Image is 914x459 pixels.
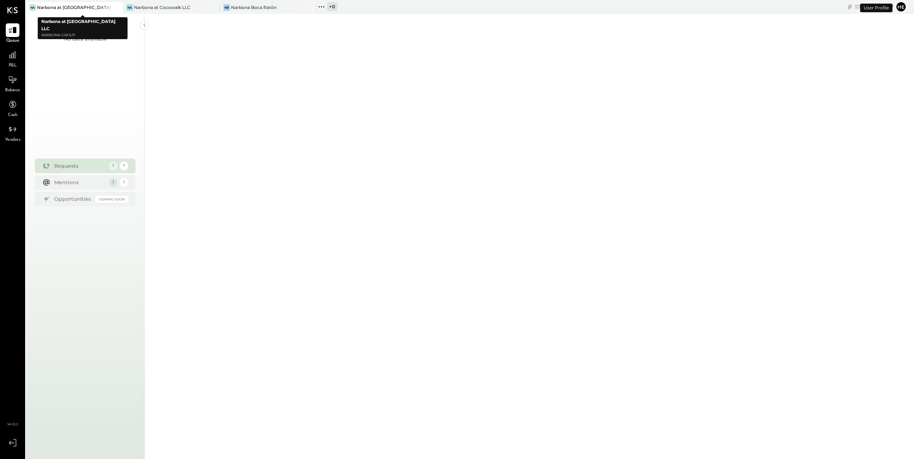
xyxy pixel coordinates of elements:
div: 1 [120,162,128,170]
div: Coming Soon [96,196,128,203]
button: He [895,1,907,13]
span: Queue [6,38,19,44]
span: Vendors [5,137,20,143]
div: Opportunities [54,195,92,203]
b: Narbona at [GEOGRAPHIC_DATA] LLC [41,19,115,31]
a: Queue [0,23,25,44]
a: Vendors [0,122,25,143]
div: User Profile [860,4,892,12]
a: P&L [0,48,25,69]
div: Na [126,4,133,11]
div: Na [29,4,36,11]
div: Narbona Boca Ratōn [231,4,277,10]
div: Narbona at [GEOGRAPHIC_DATA] LLC [37,4,112,10]
a: Balance [0,73,25,94]
div: copy link [846,3,853,10]
div: Mentions [54,179,105,186]
div: 1 [109,178,117,187]
div: 1 [120,178,128,187]
div: + 0 [327,2,337,11]
div: Requests [54,162,105,170]
a: Cash [0,98,25,119]
div: [DATE] [855,3,894,10]
p: Narbona Group [41,32,124,38]
span: Cash [8,112,17,119]
div: Narbona at Cocowalk LLC [134,4,190,10]
div: 1 [109,162,117,170]
span: Balance [5,87,20,94]
div: NB [223,4,230,11]
span: P&L [9,62,17,69]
